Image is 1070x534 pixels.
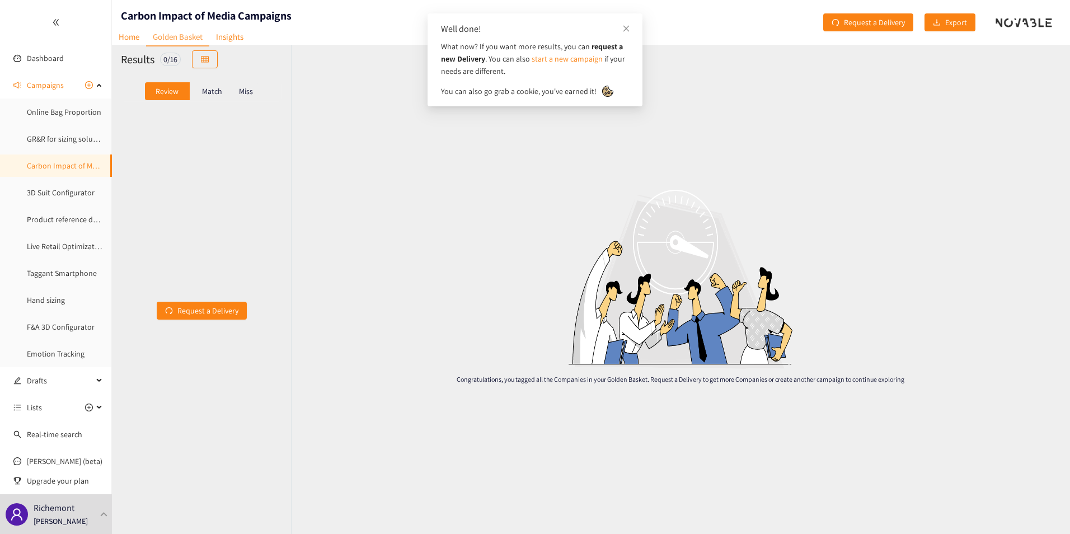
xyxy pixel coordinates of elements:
[10,508,24,521] span: user
[27,429,82,439] a: Real-time search
[202,87,222,96] p: Match
[27,268,97,278] a: Taggant Smartphone
[34,501,74,515] p: Richemont
[13,477,21,485] span: trophy
[85,81,93,89] span: plus-circle
[13,81,21,89] span: sound
[165,307,173,316] span: redo
[112,28,146,45] a: Home
[52,18,60,26] span: double-left
[27,134,106,144] a: GR&R for sizing solution
[157,302,247,320] button: redoRequest a Delivery
[192,50,218,68] button: table
[924,13,975,31] button: downloadExport
[177,305,238,317] span: Request a Delivery
[27,74,64,96] span: Campaigns
[933,18,941,27] span: download
[27,214,120,224] a: Product reference detection
[27,241,105,251] a: Live Retail Optimization
[532,54,603,64] a: start a new campaign
[945,16,967,29] span: Export
[27,456,102,466] a: [PERSON_NAME] (beta)
[13,404,21,411] span: unordered-list
[888,413,1070,534] iframe: Chat Widget
[121,8,292,24] h1: Carbon Impact of Media Campaigns
[156,87,179,96] p: Review
[201,55,209,64] span: table
[27,470,103,492] span: Upgrade your plan
[844,16,905,29] span: Request a Delivery
[27,369,93,392] span: Drafts
[27,188,95,198] a: 3D Suit Configurator
[27,161,145,171] a: Carbon Impact of Media Campaigns
[622,25,630,32] span: close
[34,515,88,527] p: [PERSON_NAME]
[85,404,93,411] span: plus-circle
[121,51,154,67] h2: Results
[453,374,907,384] p: Congratulations, you tagged all the Companies in your Golden Basket. Request a Delivery to get mo...
[27,107,101,117] a: Online Bag Proportion
[27,349,85,359] a: Emotion Tracking
[441,85,597,97] span: You can also go grab a cookie, you've earned it!
[27,53,64,63] a: Dashboard
[27,322,95,332] a: F&A 3D Configurator
[832,18,839,27] span: redo
[146,28,209,46] a: Golden Basket
[823,13,913,31] button: redoRequest a Delivery
[13,377,21,385] span: edit
[209,28,250,45] a: Insights
[239,87,253,96] p: Miss
[441,40,629,77] p: What now? If you want more results, you can . You can also if your needs are different.
[27,396,42,419] span: Lists
[27,295,65,305] a: Hand sizing
[160,53,181,66] div: 0 / 16
[441,22,629,36] div: Well done!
